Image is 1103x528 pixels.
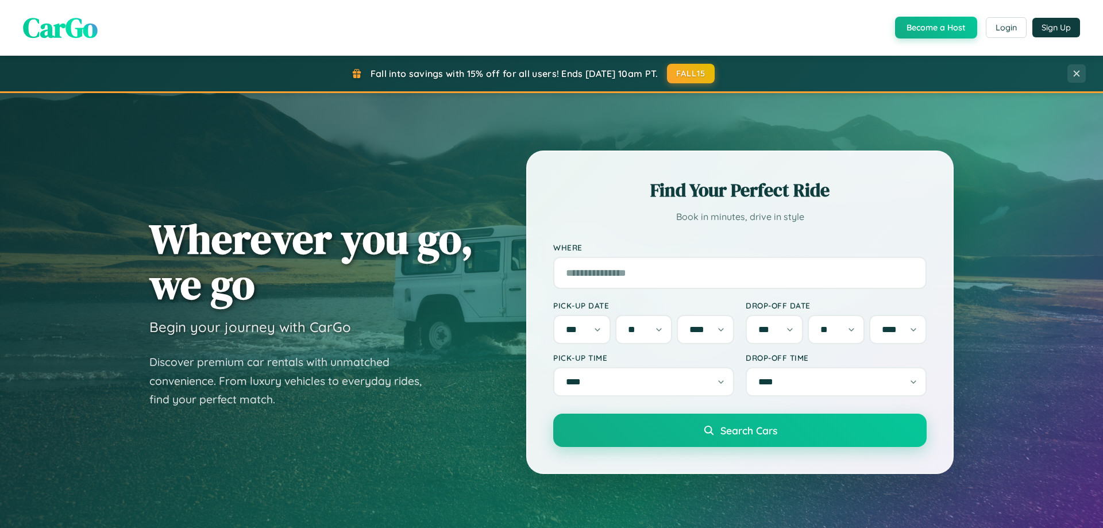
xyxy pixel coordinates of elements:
label: Drop-off Date [746,300,927,310]
h3: Begin your journey with CarGo [149,318,351,336]
h1: Wherever you go, we go [149,216,473,307]
span: CarGo [23,9,98,47]
button: FALL15 [667,64,715,83]
p: Book in minutes, drive in style [553,209,927,225]
label: Pick-up Time [553,353,734,363]
button: Search Cars [553,414,927,447]
button: Become a Host [895,17,977,38]
button: Login [986,17,1027,38]
h2: Find Your Perfect Ride [553,178,927,203]
span: Search Cars [720,424,777,437]
label: Drop-off Time [746,353,927,363]
button: Sign Up [1032,18,1080,37]
span: Fall into savings with 15% off for all users! Ends [DATE] 10am PT. [371,68,658,79]
label: Pick-up Date [553,300,734,310]
p: Discover premium car rentals with unmatched convenience. From luxury vehicles to everyday rides, ... [149,353,437,409]
label: Where [553,242,927,252]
